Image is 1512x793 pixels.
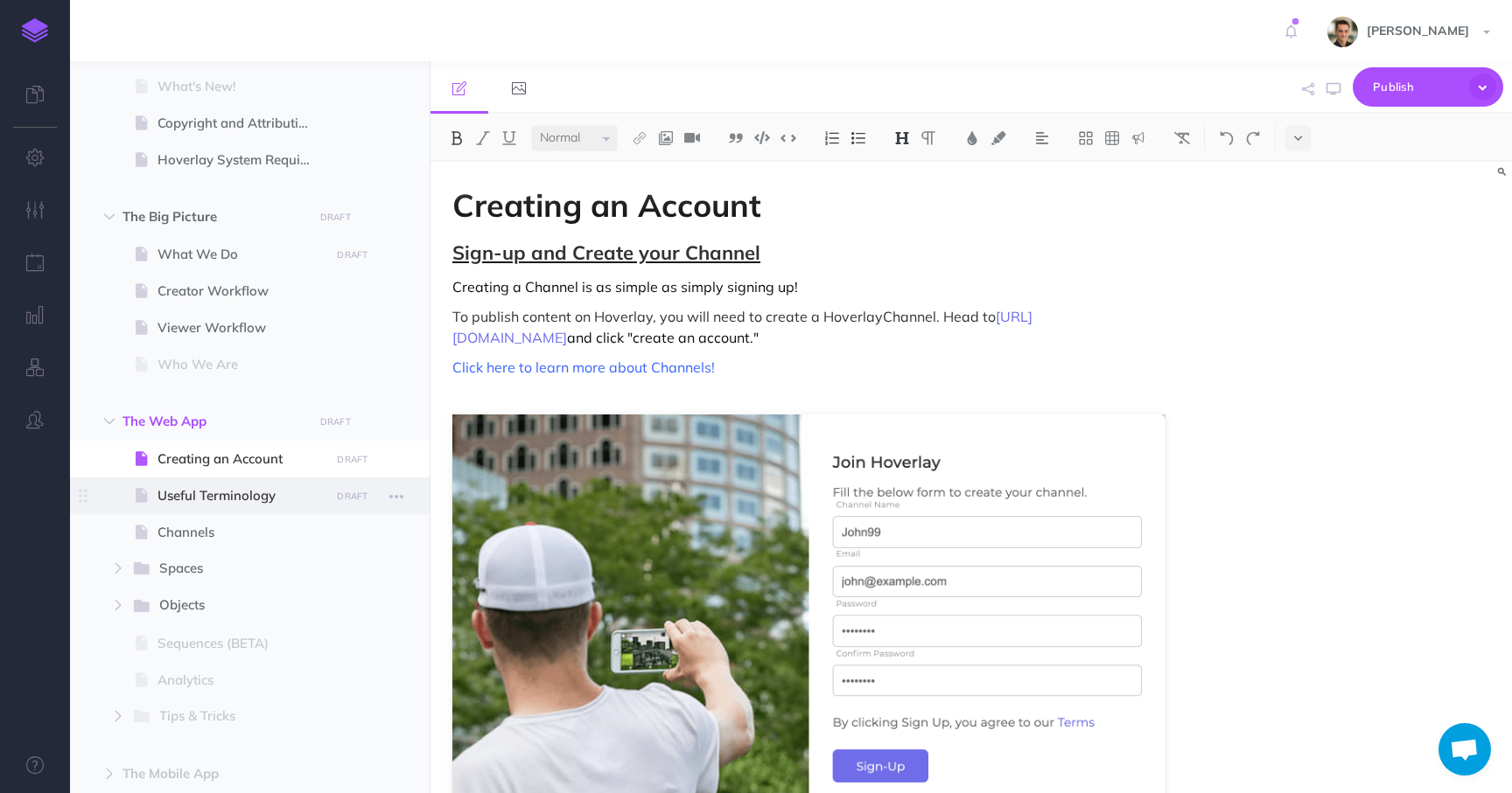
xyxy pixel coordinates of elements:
[449,131,465,145] img: Bold button
[157,244,325,265] span: What We Do
[331,245,374,265] button: DRAFT
[157,113,325,134] span: Copyright and Attributions
[894,131,910,145] img: Headings dropdown button
[337,249,367,261] small: DRAFT
[501,131,517,145] img: Underline button
[1219,131,1235,145] img: Undo
[157,281,325,302] span: Creator Workflow
[1373,73,1460,101] span: Publish
[1130,131,1146,145] img: Callout dropdown menu button
[452,306,1165,348] p: and click "create an account."
[313,412,357,432] button: DRAFT
[159,558,298,581] span: Spaces
[337,454,367,465] small: DRAFT
[883,308,936,325] a: Channel
[475,131,491,145] img: Italic button
[780,131,796,144] img: Inline code button
[157,633,325,654] span: Sequences (BETA)
[990,131,1006,145] img: Text background color button
[331,449,374,470] button: DRAFT
[1245,131,1261,145] img: Redo
[159,706,298,728] span: Tips & Tricks
[1034,131,1050,145] img: Alignment dropdown menu button
[964,131,980,145] img: Text color button
[728,131,744,145] img: Blockquote button
[122,411,303,432] span: The Web App
[452,240,760,265] span: Sign-up and Create your Channel
[320,212,351,223] small: DRAFT
[157,485,325,506] span: Useful Terminology
[1174,131,1190,145] img: Clear styles button
[1358,23,1478,38] span: [PERSON_NAME]
[337,490,367,502] small: DRAFT
[1104,131,1120,145] img: Create table button
[331,486,374,506] button: DRAFT
[658,131,674,145] img: Add image button
[157,449,325,470] span: Creating an Account
[157,354,325,375] span: Who We Are
[122,206,303,227] span: The Big Picture
[452,185,761,225] strong: Creating an Account
[157,317,325,338] span: Viewer Workflow
[22,18,48,43] img: logo-mark.svg
[1353,67,1503,107] button: Publish
[920,131,936,145] img: Paragraph button
[632,131,647,145] img: Link button
[754,131,770,144] img: Code block button
[122,763,303,784] span: The Mobile App
[157,522,325,543] span: Channels
[320,416,351,428] small: DRAFT
[452,308,883,325] span: To publish content on Hoverlay, you will need to create a Hoverlay
[936,308,996,325] span: . Head to
[159,595,298,617] span: Objects
[1438,723,1491,776] a: Open chat
[684,131,700,145] img: Add video button
[313,207,357,227] button: DRAFT
[1327,17,1358,47] img: f5b424bd5bd793422fbe6ec1e8d1ee7f.jpg
[452,276,1165,297] p: Creating a Channel is as simple as simply signing up!
[157,76,325,97] span: What's New!
[157,670,325,691] span: Analytics
[824,131,840,145] img: Ordered list button
[157,150,325,170] span: Hoverlay System Requirements
[850,131,866,145] img: Unordered list button
[452,358,715,376] a: Click here to learn more about Channels!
